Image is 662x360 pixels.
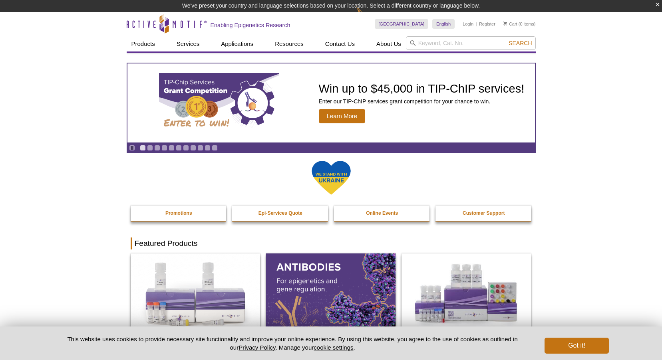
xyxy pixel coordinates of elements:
input: Keyword, Cat. No. [406,36,536,50]
img: Your Cart [503,22,507,26]
li: | [476,19,477,29]
a: Go to slide 3 [154,145,160,151]
img: We Stand With Ukraine [311,160,351,196]
a: Go to slide 6 [176,145,182,151]
a: Go to slide 9 [197,145,203,151]
strong: Promotions [165,210,192,216]
img: CUT&Tag-IT® Express Assay Kit [402,253,531,332]
a: Go to slide 5 [169,145,175,151]
a: Go to slide 10 [205,145,211,151]
img: DNA Library Prep Kit for Illumina [131,253,260,332]
a: About Us [372,36,406,51]
a: TIP-ChIP Services Grant Competition Win up to $45,000 in TIP-ChIP services! Enter our TIP-ChIP se... [127,63,535,142]
a: Go to slide 1 [140,145,146,151]
a: Epi-Services Quote [232,206,329,221]
button: Search [506,40,534,47]
a: Go to slide 4 [161,145,167,151]
a: Register [479,21,495,27]
img: All Antibodies [266,253,396,332]
a: English [432,19,455,29]
h2: Featured Products [131,237,532,249]
a: Go to slide 7 [183,145,189,151]
img: Change Here [356,6,378,25]
a: Go to slide 11 [212,145,218,151]
li: (0 items) [503,19,536,29]
a: Privacy Policy [239,344,275,351]
strong: Epi-Services Quote [258,210,302,216]
h2: Enabling Epigenetics Research [211,22,290,29]
span: Search [509,40,532,46]
a: Online Events [334,206,431,221]
span: Learn More [319,109,366,123]
button: cookie settings [314,344,353,351]
strong: Online Events [366,210,398,216]
a: Toggle autoplay [129,145,135,151]
a: Contact Us [320,36,360,51]
p: Enter our TIP-ChIP services grant competition for your chance to win. [319,98,525,105]
button: Got it! [545,338,608,354]
a: Applications [216,36,258,51]
strong: Customer Support [463,210,505,216]
img: TIP-ChIP Services Grant Competition [159,73,279,133]
a: Customer Support [435,206,532,221]
a: Cart [503,21,517,27]
a: Services [172,36,205,51]
a: Promotions [131,206,227,221]
a: Go to slide 2 [147,145,153,151]
a: Login [463,21,473,27]
p: This website uses cookies to provide necessary site functionality and improve your online experie... [54,335,532,352]
a: [GEOGRAPHIC_DATA] [375,19,429,29]
article: TIP-ChIP Services Grant Competition [127,63,535,142]
a: Go to slide 8 [190,145,196,151]
h2: Win up to $45,000 in TIP-ChIP services! [319,83,525,95]
a: Resources [270,36,308,51]
a: Products [127,36,160,51]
